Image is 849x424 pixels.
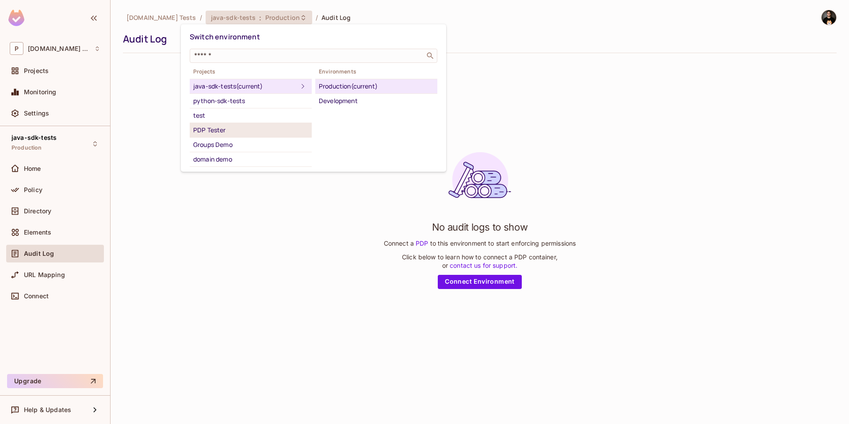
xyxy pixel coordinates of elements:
[315,68,437,75] span: Environments
[190,32,260,42] span: Switch environment
[319,81,434,92] div: Production (current)
[193,154,308,165] div: domain demo
[319,96,434,106] div: Development
[190,68,312,75] span: Projects
[193,125,308,135] div: PDP Tester
[193,139,308,150] div: Groups Demo
[193,110,308,121] div: test
[193,96,308,106] div: python-sdk-tests
[193,81,298,92] div: java-sdk-tests (current)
